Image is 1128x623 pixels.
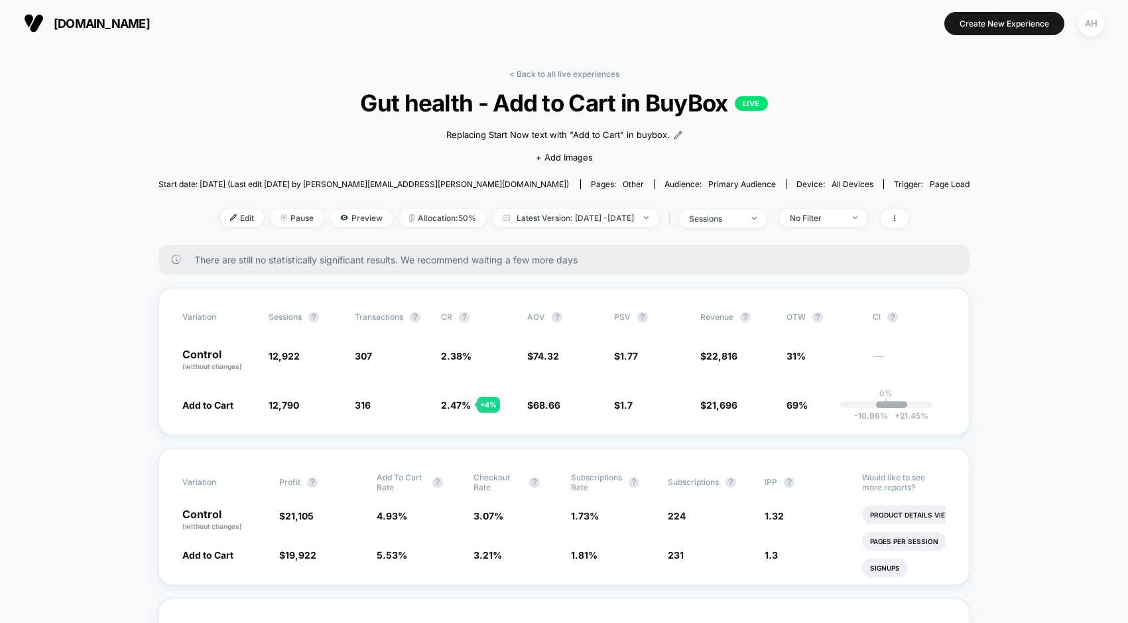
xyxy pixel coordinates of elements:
span: -10.96 % [854,411,888,421]
button: AH [1074,10,1108,37]
span: (without changes) [182,522,242,530]
span: IPP [765,477,777,487]
button: ? [887,312,898,322]
span: Preview [330,209,393,227]
div: + 4 % [477,397,500,413]
span: $ [279,549,316,561]
span: 31% [786,350,806,362]
span: 2.47 % [441,399,471,411]
span: 12,922 [269,350,300,362]
img: rebalance [409,214,414,222]
button: ? [410,312,420,322]
span: Variation [182,312,255,322]
span: all devices [832,179,873,189]
button: ? [552,312,562,322]
span: Revenue [700,312,733,322]
span: CR [441,312,452,322]
img: end [281,214,287,221]
span: $ [527,399,560,411]
span: 22,816 [706,350,737,362]
span: Add to Cart [182,549,233,561]
span: $ [700,399,737,411]
span: [DOMAIN_NAME] [54,17,150,31]
span: 1.32 [765,510,784,521]
span: Allocation: 50% [399,209,486,227]
span: 4.93 % [377,510,407,521]
button: [DOMAIN_NAME] [20,13,154,34]
span: 21,696 [706,399,737,411]
button: ? [432,477,443,488]
button: ? [459,312,470,322]
li: Pages Per Session [862,532,946,551]
div: Pages: [591,179,644,189]
span: Device: [786,179,883,189]
span: 307 [355,350,372,362]
span: OTW [786,312,859,322]
p: | [885,398,887,408]
li: Product Details Views Rate [862,506,983,524]
span: 1.3 [765,549,778,561]
span: + [895,411,900,421]
span: | [665,209,679,228]
span: Sessions [269,312,302,322]
span: 1.81 % [571,549,597,561]
span: + Add Images [536,152,593,163]
span: Add to Cart [182,399,233,411]
button: ? [740,312,751,322]
span: $ [527,350,559,362]
span: 21.45 % [888,411,928,421]
img: end [752,217,757,220]
span: There are still no statistically significant results. We recommend waiting a few more days [194,254,944,265]
span: 74.32 [533,350,559,362]
button: ? [307,477,318,488]
img: end [853,216,857,219]
button: ? [529,477,540,488]
span: 2.38 % [441,350,471,362]
span: AOV [527,312,545,322]
span: 21,105 [285,510,314,521]
div: AH [1078,11,1104,36]
span: Primary Audience [708,179,776,189]
a: < Back to all live experiences [509,69,619,79]
button: ? [725,477,736,488]
button: Create New Experience [944,12,1064,35]
span: Subscriptions [668,477,719,487]
span: (without changes) [182,362,242,370]
span: 1.77 [620,350,638,362]
span: 3.21 % [473,549,502,561]
img: end [644,216,649,219]
span: 1.73 % [571,510,599,521]
span: $ [614,350,638,362]
span: Edit [220,209,264,227]
span: $ [614,399,633,411]
button: ? [637,312,648,322]
img: Visually logo [24,13,44,33]
span: $ [279,510,314,521]
span: Gut health - Add to Cart in BuyBox [199,89,929,117]
p: Control [182,509,266,531]
p: LIVE [735,96,768,111]
span: Replacing Start Now text with "Add to Cart" in buybox. [446,129,670,142]
span: 69% [786,399,808,411]
div: Trigger: [894,179,970,189]
button: ? [812,312,823,322]
span: $ [700,350,737,362]
img: edit [230,214,237,221]
span: Variation [182,472,255,492]
span: Start date: [DATE] (Last edit [DATE] by [PERSON_NAME][EMAIL_ADDRESS][PERSON_NAME][DOMAIN_NAME]) [158,179,569,189]
li: Signups [862,559,908,577]
p: Control [182,349,255,372]
span: PSV [614,312,631,322]
span: 224 [668,510,686,521]
div: sessions [689,214,742,224]
span: other [623,179,644,189]
span: Checkout Rate [473,472,523,492]
span: Add To Cart Rate [377,472,426,492]
span: Profit [279,477,300,487]
span: Page Load [930,179,970,189]
span: Latest Version: [DATE] - [DATE] [493,209,658,227]
p: Would like to see more reports? [862,472,946,492]
span: 3.07 % [473,510,503,521]
span: Subscriptions Rate [571,472,622,492]
span: --- [873,352,946,372]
